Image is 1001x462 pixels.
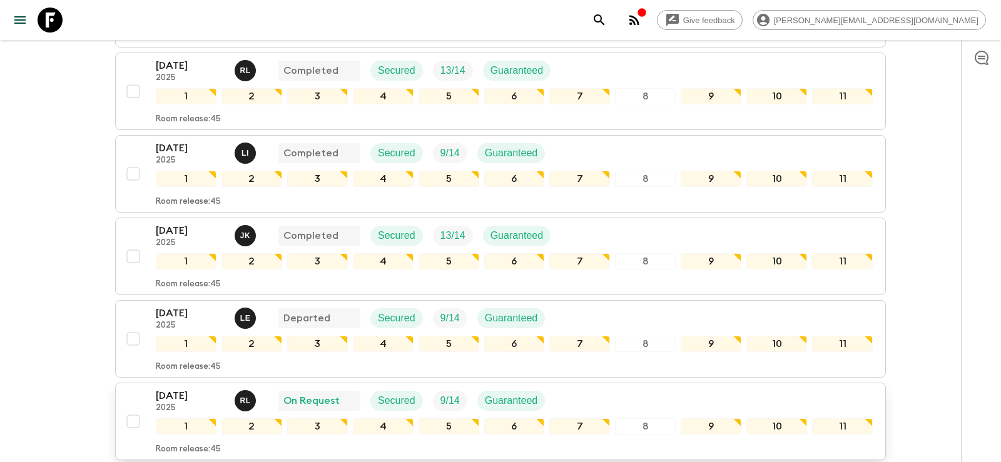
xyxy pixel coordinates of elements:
div: 10 [746,253,807,269]
div: Secured [370,308,423,328]
div: 4 [353,88,414,104]
p: Guaranteed [490,63,544,78]
div: 3 [287,336,348,352]
div: 3 [287,88,348,104]
div: 3 [287,253,348,269]
div: 6 [484,336,545,352]
div: 8 [615,171,676,187]
p: Completed [283,228,338,243]
p: Room release: 45 [156,114,221,124]
div: Trip Fill [433,308,467,328]
button: [DATE]2025Rabata Legend MpatamaliCompletedSecuredTrip FillGuaranteed1234567891011Room release:45 [115,53,886,130]
p: Guaranteed [485,146,538,161]
div: 1 [156,171,216,187]
div: 3 [287,171,348,187]
div: 9 [681,253,741,269]
p: [DATE] [156,141,225,156]
div: 4 [353,336,414,352]
div: 8 [615,253,676,269]
span: Jamie Keenan [235,229,258,239]
p: On Request [283,393,340,408]
div: Secured [370,226,423,246]
div: 8 [615,336,676,352]
div: 7 [549,253,610,269]
div: Secured [370,143,423,163]
div: 4 [353,171,414,187]
div: 11 [812,253,873,269]
div: 10 [746,171,807,187]
div: 4 [353,253,414,269]
div: Trip Fill [433,61,473,81]
p: 13 / 14 [440,63,465,78]
p: Guaranteed [485,311,538,326]
button: [DATE]2025Jamie KeenanCompletedSecuredTrip FillGuaranteed1234567891011Room release:45 [115,218,886,295]
span: Give feedback [676,16,742,25]
div: [PERSON_NAME][EMAIL_ADDRESS][DOMAIN_NAME] [753,10,986,30]
p: Completed [283,146,338,161]
span: Lee Irwins [235,146,258,156]
div: 11 [812,171,873,187]
p: 9 / 14 [440,311,460,326]
div: 11 [812,336,873,352]
span: [PERSON_NAME][EMAIL_ADDRESS][DOMAIN_NAME] [767,16,985,25]
div: 5 [419,171,479,187]
p: Secured [378,228,415,243]
p: [DATE] [156,223,225,238]
div: 9 [681,88,741,104]
div: 2 [221,418,282,434]
div: 4 [353,418,414,434]
div: 7 [549,88,610,104]
p: 2025 [156,156,225,166]
p: Room release: 45 [156,444,221,454]
p: [DATE] [156,58,225,73]
p: [DATE] [156,388,225,403]
div: 5 [419,336,479,352]
p: R L [240,396,250,406]
div: 9 [681,336,741,352]
p: Room release: 45 [156,362,221,372]
div: 5 [419,88,479,104]
div: Trip Fill [433,143,467,163]
div: 7 [549,418,610,434]
p: Guaranteed [485,393,538,408]
div: 2 [221,336,282,352]
p: [DATE] [156,306,225,321]
p: Departed [283,311,330,326]
div: 1 [156,336,216,352]
p: Completed [283,63,338,78]
button: search adventures [587,8,612,33]
span: Leslie Edgar [235,311,258,321]
p: Secured [378,311,415,326]
p: Secured [378,146,415,161]
p: 2025 [156,321,225,331]
p: Room release: 45 [156,279,221,289]
div: 9 [681,418,741,434]
p: Guaranteed [490,228,544,243]
div: 2 [221,253,282,269]
div: 1 [156,88,216,104]
div: 10 [746,336,807,352]
div: Secured [370,61,423,81]
p: Secured [378,63,415,78]
p: 2025 [156,238,225,248]
div: 11 [812,418,873,434]
div: 7 [549,336,610,352]
button: [DATE]2025Leslie EdgarDepartedSecuredTrip FillGuaranteed1234567891011Room release:45 [115,300,886,378]
a: Give feedback [657,10,743,30]
button: RL [235,390,258,411]
div: 8 [615,88,676,104]
p: 9 / 14 [440,393,460,408]
p: 9 / 14 [440,146,460,161]
div: 8 [615,418,676,434]
div: Trip Fill [433,391,467,411]
p: 2025 [156,403,225,413]
div: 6 [484,171,545,187]
div: 6 [484,418,545,434]
span: Rabata Legend Mpatamali [235,64,258,74]
div: 10 [746,88,807,104]
button: [DATE]2025Rabata Legend MpatamaliOn RequestSecuredTrip FillGuaranteed1234567891011Room release:45 [115,383,886,460]
span: Rabata Legend Mpatamali [235,394,258,404]
div: Secured [370,391,423,411]
div: 2 [221,88,282,104]
p: Room release: 45 [156,197,221,207]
